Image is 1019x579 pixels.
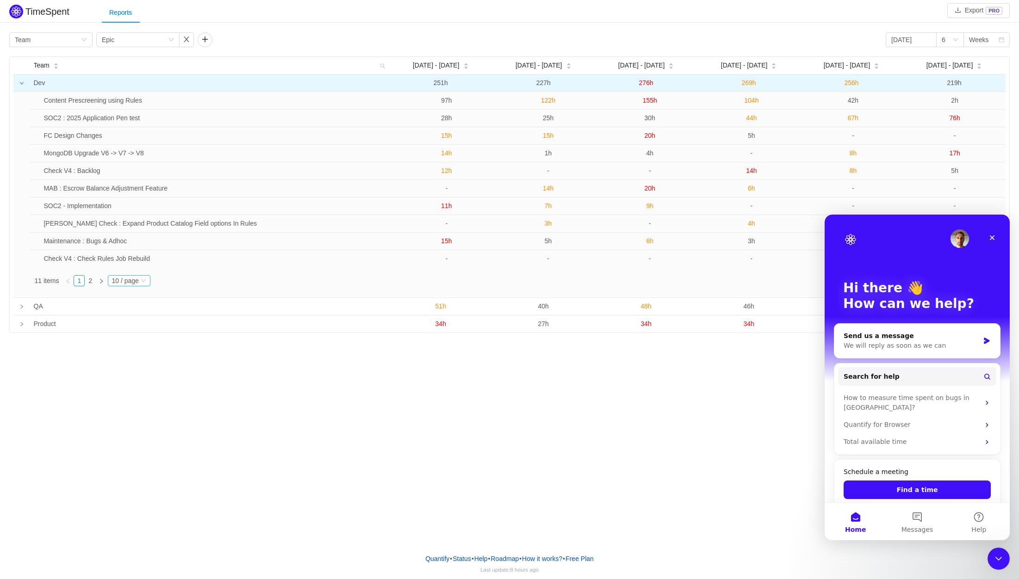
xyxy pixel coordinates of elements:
span: 30h [645,114,655,122]
i: icon: caret-down [463,65,468,68]
span: - [852,202,854,209]
span: [DATE] - [DATE] [926,61,973,70]
span: - [446,220,448,227]
i: icon: down [141,278,146,284]
h2: TimeSpent [25,6,69,17]
span: 8h [850,149,857,157]
li: 2 [85,275,96,286]
span: - [954,132,956,139]
i: icon: down [19,81,24,86]
span: 25h [543,114,553,122]
span: 269h [742,79,756,86]
div: Sort [463,62,469,68]
span: • [563,555,565,562]
span: 4h [748,220,755,227]
td: Product [30,315,390,333]
span: - [852,185,854,192]
div: Weeks [969,33,989,47]
span: 44h [746,114,757,122]
span: [DATE] - [DATE] [413,61,460,70]
li: 11 items [35,275,59,286]
i: icon: down [81,37,87,43]
i: icon: down [168,37,174,43]
span: 9h [646,202,653,209]
button: icon: close [179,32,194,47]
span: 15h [543,132,553,139]
div: Sort [668,62,674,68]
span: 48h [640,302,651,310]
td: Check V4 : Backlog [40,162,396,180]
span: 34h [640,320,651,327]
span: 34h [743,320,754,327]
img: Quantify logo [9,5,23,18]
div: Team [15,33,31,47]
span: - [751,255,753,262]
i: icon: right [19,304,24,309]
button: Free Plan [565,552,594,566]
span: • [519,555,522,562]
i: icon: caret-up [463,62,468,65]
span: [DATE] - [DATE] [618,61,665,70]
span: - [547,167,549,174]
td: MongoDB Upgrade V6 -> V7 -> V8 [40,145,396,162]
span: 122h [541,97,555,104]
button: icon: plus [198,32,212,47]
i: icon: left [65,278,71,284]
li: Previous Page [62,275,74,286]
i: icon: caret-up [771,62,777,65]
span: - [852,132,854,139]
span: 5h [748,132,755,139]
td: FC Design Changes [40,127,396,145]
span: 42h [848,97,858,104]
span: 104h [744,97,758,104]
span: 51h [435,302,446,310]
span: 14h [441,149,452,157]
span: 219h [947,79,961,86]
span: 2h [951,97,958,104]
span: 14h [746,167,757,174]
iframe: Intercom live chat [825,215,1010,540]
span: - [954,185,956,192]
li: 1 [74,275,85,286]
button: icon: downloadExportPRO [947,3,1010,18]
span: 76h [949,114,960,122]
span: 227h [536,79,551,86]
span: • [472,555,474,562]
div: Sort [53,62,59,68]
span: - [649,220,651,227]
i: icon: caret-up [977,62,982,65]
span: 20h [645,185,655,192]
td: Fintel Check : Expand Product Catalog Field options In Rules [40,215,396,233]
span: 8 hours ago [510,567,539,573]
i: icon: caret-up [566,62,571,65]
i: icon: caret-down [977,65,982,68]
span: 97h [441,97,452,104]
span: 5h [951,167,958,174]
span: 11h [441,202,452,209]
a: Roadmap [491,552,520,566]
span: 67h [848,114,858,122]
a: Status [452,552,472,566]
span: 6h [646,237,653,245]
span: • [450,555,452,562]
div: Sort [566,62,572,68]
span: 6h [748,185,755,192]
span: - [649,167,651,174]
i: icon: calendar [999,37,1004,43]
i: icon: caret-up [874,62,879,65]
i: icon: caret-down [53,65,58,68]
span: 28h [441,114,452,122]
div: Sort [874,62,879,68]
